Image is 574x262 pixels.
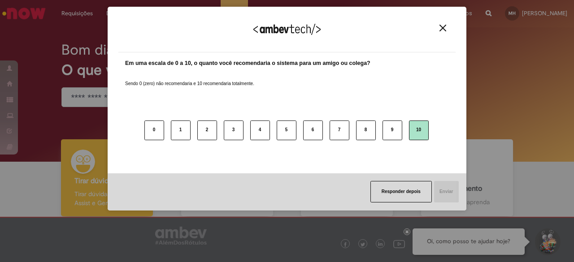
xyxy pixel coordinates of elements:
[370,181,432,202] button: Responder depois
[171,120,191,140] button: 1
[409,120,429,140] button: 10
[125,59,370,68] label: Em uma escala de 0 a 10, o quanto você recomendaria o sistema para um amigo ou colega?
[250,120,270,140] button: 4
[224,120,244,140] button: 3
[330,120,349,140] button: 7
[303,120,323,140] button: 6
[356,120,376,140] button: 8
[144,120,164,140] button: 0
[197,120,217,140] button: 2
[439,25,446,31] img: Close
[277,120,296,140] button: 5
[253,24,321,35] img: Logo Ambevtech
[437,24,449,32] button: Close
[383,120,402,140] button: 9
[125,70,254,87] label: Sendo 0 (zero) não recomendaria e 10 recomendaria totalmente.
